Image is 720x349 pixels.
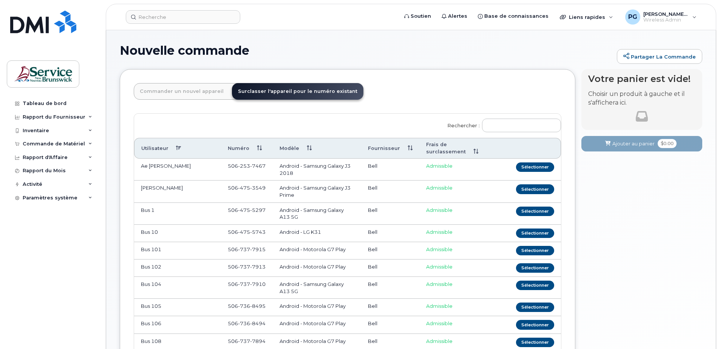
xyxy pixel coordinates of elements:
td: Android - Motorola G7 Play [273,259,361,277]
span: 253 [238,163,250,169]
span: 5297 [250,207,266,213]
button: Sélectionner [516,338,554,347]
span: Admissible [426,264,453,270]
span: 7894 [250,338,266,344]
td: Bell [361,242,419,259]
span: 736 [238,320,250,326]
button: Sélectionner [516,162,554,172]
button: Sélectionner [516,303,554,312]
span: 506 [228,163,266,169]
td: Ae [PERSON_NAME] [134,159,221,181]
td: [PERSON_NAME] [134,181,221,202]
button: Sélectionner [516,184,554,194]
span: 3549 [250,185,266,191]
th: Fournisseur: activer pour trier la colonne par ordre croissant [361,138,419,159]
span: 506 [228,246,266,252]
span: 737 [238,264,250,270]
span: 7913 [250,264,266,270]
button: Sélectionner [516,281,554,290]
span: Admissible [426,163,453,169]
td: Android - Motorola G7 Play [273,316,361,334]
span: 736 [238,303,250,309]
span: 7910 [250,281,266,287]
td: Android - Samsung Galaxy A13 5G [273,203,361,225]
td: Android - Samsung Galaxy J3 Prime [273,181,361,202]
span: 506 [228,185,266,191]
button: Sélectionner [516,229,554,238]
th: Frais de surclassement: activer pour trier la colonne par ordre croissant [419,138,498,159]
td: Bell [361,277,419,299]
span: 506 [228,264,266,270]
td: Bus 1 [134,203,221,225]
span: 506 [228,207,266,213]
span: Admissible [426,320,453,326]
button: Ajouter au panier $0.00 [581,136,702,151]
span: Admissible [426,185,453,191]
button: Sélectionner [516,207,554,216]
td: Bus 106 [134,316,221,334]
span: 475 [238,207,250,213]
td: Bell [361,159,419,181]
td: Android - Samsung Galaxy A13 5G [273,277,361,299]
th: Utilisateur: activer pour trier la colonne par ordre décroissant [134,138,221,159]
span: Admissible [426,229,453,235]
span: Admissible [426,246,453,252]
td: Bus 105 [134,299,221,316]
td: Android - Motorola G7 Play [273,299,361,316]
span: Ajouter au panier [612,140,655,147]
th: Numéro: activer pour trier la colonne par ordre croissant [221,138,273,159]
span: 5743 [250,229,266,235]
td: Android - Motorola G7 Play [273,242,361,259]
td: Android - LG K31 [273,225,361,242]
a: Surclasser l'appareil pour le numéro existant [232,83,363,100]
span: 7915 [250,246,266,252]
p: Choisir un produit à gauche et il s'affichera ici. [588,90,695,107]
span: 506 [228,281,266,287]
span: 475 [238,229,250,235]
span: 506 [228,320,266,326]
span: 506 [228,229,266,235]
input: Rechercher : [482,119,561,132]
td: Bell [361,299,419,316]
td: Android - Samsung Galaxy J3 2018 [273,159,361,181]
span: Admissible [426,338,453,344]
label: Rechercher : [442,114,561,135]
button: Sélectionner [516,320,554,329]
span: Admissible [426,281,453,287]
button: Sélectionner [516,263,554,273]
span: Admissible [426,207,453,213]
span: 737 [238,246,250,252]
span: 506 [228,338,266,344]
span: 475 [238,185,250,191]
span: $0.00 [658,139,677,148]
a: Commander un nouvel appareil [134,83,230,100]
td: Bell [361,316,419,334]
span: 506 [228,303,266,309]
button: Sélectionner [516,246,554,255]
span: 8495 [250,303,266,309]
td: Bus 102 [134,259,221,277]
td: Bell [361,181,419,202]
td: Bus 10 [134,225,221,242]
a: Partager la commande [617,49,702,64]
h4: Votre panier est vide! [588,74,695,84]
span: 737 [238,281,250,287]
td: Bus 101 [134,242,221,259]
td: Bell [361,225,419,242]
th: Modèle: activer pour trier la colonne par ordre croissant [273,138,361,159]
h1: Nouvelle commande [120,44,613,57]
td: Bell [361,259,419,277]
span: 8494 [250,320,266,326]
span: 737 [238,338,250,344]
td: Bus 104 [134,277,221,299]
td: Bell [361,203,419,225]
span: 7467 [250,163,266,169]
span: Admissible [426,303,453,309]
